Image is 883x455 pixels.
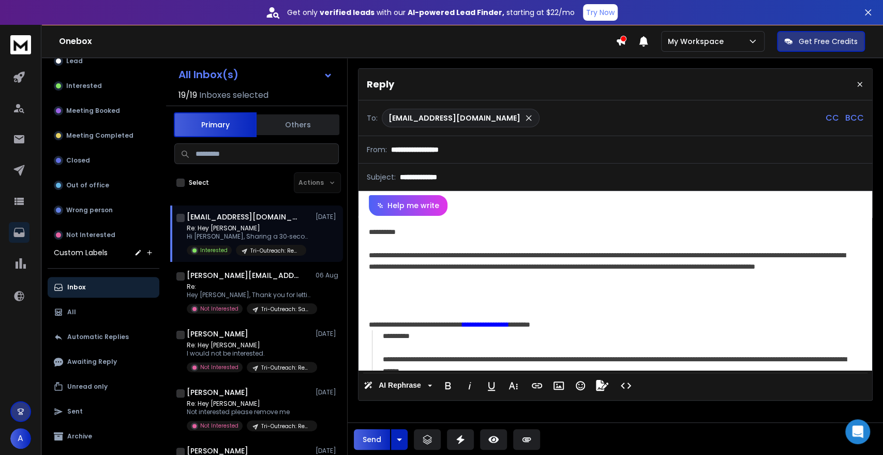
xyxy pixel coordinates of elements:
[48,200,159,221] button: Wrong person
[170,64,341,85] button: All Inbox(s)
[66,107,120,115] p: Meeting Booked
[67,333,129,341] p: Automatic Replies
[48,51,159,71] button: Lead
[66,131,133,140] p: Meeting Completed
[367,113,378,123] p: To:
[549,375,568,396] button: Insert Image (Ctrl+P)
[189,179,209,187] label: Select
[187,224,311,232] p: Re: Hey [PERSON_NAME]
[527,375,547,396] button: Insert Link (Ctrl+K)
[460,375,480,396] button: Italic (Ctrl+I)
[66,181,109,189] p: Out of office
[59,35,616,48] h1: Onebox
[438,375,458,396] button: Bold (Ctrl+B)
[48,401,159,422] button: Sent
[367,77,394,92] p: Reply
[67,383,108,391] p: Unread only
[187,232,311,241] p: Hi [PERSON_NAME], Sharing a 30‑second recap
[367,144,387,155] p: From:
[10,428,31,449] button: A
[10,35,31,54] img: logo
[54,247,108,258] h3: Custom Labels
[187,283,311,291] p: Re:
[178,89,197,101] span: 19 / 19
[48,100,159,121] button: Meeting Booked
[67,358,117,366] p: Awaiting Reply
[845,419,870,444] div: Open Intercom Messenger
[845,112,864,124] p: BCC
[482,375,501,396] button: Underline (Ctrl+U)
[616,375,636,396] button: Code View
[354,429,390,450] button: Send
[377,381,423,390] span: AI Rephrase
[316,330,339,338] p: [DATE]
[799,36,858,47] p: Get Free Credits
[187,341,311,349] p: Re: Hey [PERSON_NAME]
[48,426,159,447] button: Archive
[66,231,115,239] p: Not Interested
[67,308,76,316] p: All
[48,225,159,245] button: Not Interested
[187,349,311,358] p: I would not be interested.
[316,213,339,221] p: [DATE]
[174,112,257,137] button: Primary
[48,150,159,171] button: Closed
[369,195,447,216] button: Help me write
[66,156,90,165] p: Closed
[67,432,92,441] p: Archive
[187,329,248,339] h1: [PERSON_NAME]
[66,57,83,65] p: Lead
[592,375,612,396] button: Signature
[48,125,159,146] button: Meeting Completed
[571,375,590,396] button: Emoticons
[583,4,618,21] button: Try Now
[48,327,159,347] button: Automatic Replies
[187,408,311,416] p: Not interested please remove me
[367,172,396,182] p: Subject:
[66,206,113,214] p: Wrong person
[48,351,159,372] button: Awaiting Reply
[668,36,728,47] p: My Workspace
[777,31,865,52] button: Get Free Credits
[261,364,311,372] p: Tri-Outreach: Real Estate
[261,305,311,313] p: Tri-Outreach: SaaS/Tech
[287,7,575,18] p: Get only with our starting at $22/mo
[187,212,301,222] h1: [EMAIL_ADDRESS][DOMAIN_NAME]
[316,271,339,280] p: 06 Aug
[178,69,238,80] h1: All Inbox(s)
[320,7,375,18] strong: verified leads
[66,82,102,90] p: Interested
[48,76,159,96] button: Interested
[67,407,83,416] p: Sent
[200,363,238,371] p: Not Interested
[200,422,238,430] p: Not Interested
[200,305,238,313] p: Not Interested
[826,112,839,124] p: CC
[48,376,159,397] button: Unread only
[316,447,339,455] p: [DATE]
[187,270,301,281] h1: [PERSON_NAME][EMAIL_ADDRESS][PERSON_NAME][DOMAIN_NAME]
[187,387,248,398] h1: [PERSON_NAME]
[503,375,523,396] button: More Text
[199,89,268,101] h3: Inboxes selected
[48,302,159,322] button: All
[257,113,339,136] button: Others
[200,246,228,254] p: Interested
[586,7,615,18] p: Try Now
[261,422,311,430] p: Tri-Outreach: Real Estate
[362,375,434,396] button: AI Rephrase
[408,7,504,18] strong: AI-powered Lead Finder,
[250,247,300,255] p: Tri-Outreach: Real Estate
[187,291,311,299] p: Hey [PERSON_NAME], Thank you for letting
[316,388,339,397] p: [DATE]
[67,283,85,291] p: Inbox
[48,277,159,298] button: Inbox
[48,175,159,196] button: Out of office
[388,113,520,123] p: [EMAIL_ADDRESS][DOMAIN_NAME]
[187,400,311,408] p: Re: Hey [PERSON_NAME]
